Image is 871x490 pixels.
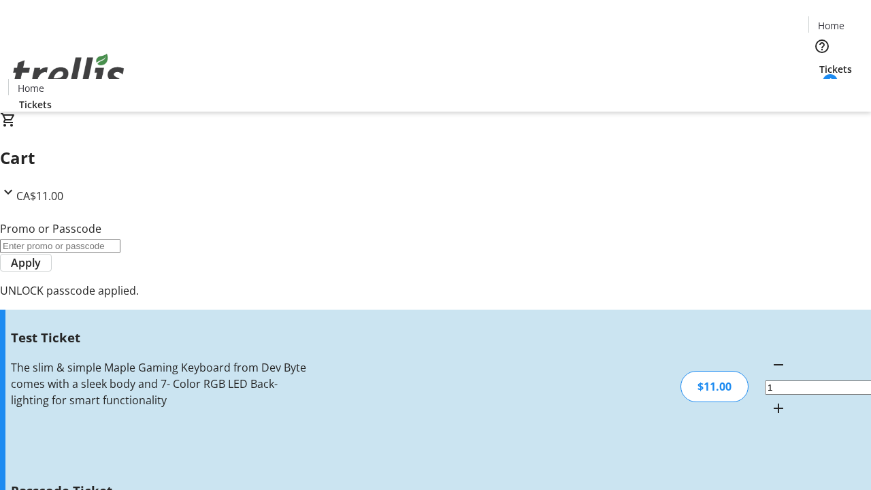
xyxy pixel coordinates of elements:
[9,81,52,95] a: Home
[11,359,308,408] div: The slim & simple Maple Gaming Keyboard from Dev Byte comes with a sleek body and 7- Color RGB LE...
[808,33,836,60] button: Help
[11,255,41,271] span: Apply
[808,76,836,103] button: Cart
[8,97,63,112] a: Tickets
[8,39,129,107] img: Orient E2E Organization 0iFQ4CTjzl's Logo
[808,62,863,76] a: Tickets
[19,97,52,112] span: Tickets
[18,81,44,95] span: Home
[680,371,749,402] div: $11.00
[765,395,792,422] button: Increment by one
[809,18,853,33] a: Home
[16,189,63,203] span: CA$11.00
[11,328,308,347] h3: Test Ticket
[819,62,852,76] span: Tickets
[765,351,792,378] button: Decrement by one
[818,18,844,33] span: Home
